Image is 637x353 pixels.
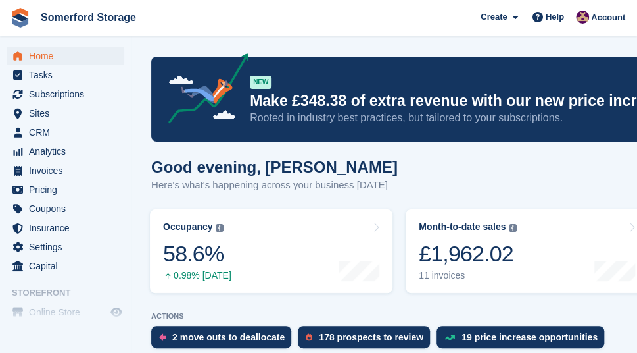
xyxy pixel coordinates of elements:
[29,142,108,161] span: Analytics
[29,47,108,65] span: Home
[157,53,249,128] img: price-adjustments-announcement-icon-8257ccfd72463d97f412b2fc003d46551f7dbcb40ab6d574587a9cd5c0d94...
[7,85,124,103] a: menu
[29,66,108,84] span: Tasks
[7,161,124,180] a: menu
[163,221,212,232] div: Occupancy
[29,303,108,321] span: Online Store
[419,240,517,267] div: £1,962.02
[461,332,598,342] div: 19 price increase opportunities
[481,11,507,24] span: Create
[7,123,124,142] a: menu
[7,180,124,199] a: menu
[151,178,398,193] p: Here's what's happening across your business [DATE]
[29,200,108,218] span: Coupons
[159,333,166,341] img: move_outs_to_deallocate_icon-f764333ba52eb49d3ac5e1228854f67142a1ed5810a6f6cc68b1a99e826820c5.svg
[29,161,108,180] span: Invoices
[150,209,392,293] a: Occupancy 58.6% 0.98% [DATE]
[7,142,124,161] a: menu
[12,286,131,300] span: Storefront
[108,304,124,320] a: Preview store
[250,76,271,89] div: NEW
[419,221,506,232] div: Month-to-date sales
[419,270,517,281] div: 11 invoices
[306,333,312,341] img: prospect-51fa495bee0391a8d652442698ab0144808aea92771e9ea1ae160a38d050c398.svg
[29,123,108,142] span: CRM
[29,104,108,122] span: Sites
[7,66,124,84] a: menu
[29,85,108,103] span: Subscriptions
[7,238,124,256] a: menu
[29,238,108,256] span: Settings
[7,104,124,122] a: menu
[172,332,285,342] div: 2 move outs to deallocate
[7,303,124,321] a: menu
[546,11,564,24] span: Help
[444,335,455,340] img: price_increase_opportunities-93ffe204e8149a01c8c9dc8f82e8f89637d9d84a8eef4429ea346261dce0b2c0.svg
[576,11,589,24] img: Andrea Lustre
[151,158,398,176] h1: Good evening, [PERSON_NAME]
[163,270,231,281] div: 0.98% [DATE]
[7,200,124,218] a: menu
[319,332,423,342] div: 178 prospects to review
[216,224,224,232] img: icon-info-grey-7440780725fd019a000dd9b08b2336e03edf1995a4989e88bcd33f0948082b44.svg
[591,11,625,24] span: Account
[7,257,124,275] a: menu
[163,240,231,267] div: 58.6%
[29,257,108,275] span: Capital
[7,47,124,65] a: menu
[11,8,30,28] img: stora-icon-8386f47178a22dfd0bd8f6a31ec36ba5ce8667c1dd55bd0f319d3a0aa187defe.svg
[29,219,108,237] span: Insurance
[509,224,517,232] img: icon-info-grey-7440780725fd019a000dd9b08b2336e03edf1995a4989e88bcd33f0948082b44.svg
[7,219,124,237] a: menu
[29,180,108,199] span: Pricing
[35,7,141,28] a: Somerford Storage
